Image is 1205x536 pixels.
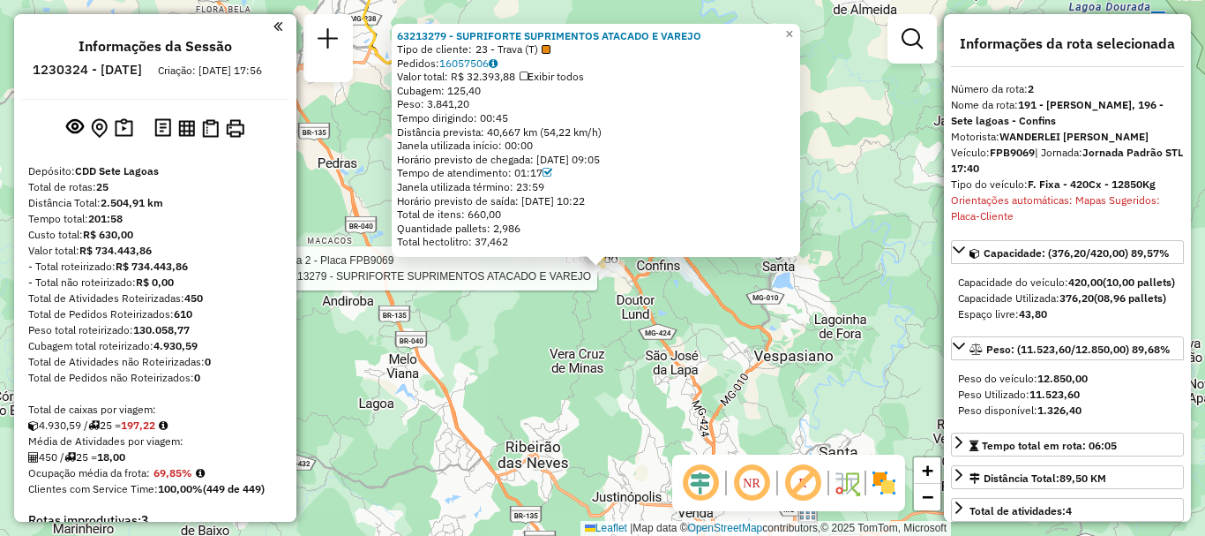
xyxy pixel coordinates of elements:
[969,471,1106,487] div: Distância Total:
[914,484,940,510] a: Zoom out
[397,29,701,42] strong: 63213279 - SUPRIFORTE SUPRIMENTOS ATACADO E VAREJO
[28,211,282,227] div: Tempo total:
[28,402,282,418] div: Total de caixas por viagem:
[1068,276,1103,289] strong: 420,00
[141,512,148,528] strong: 3
[958,372,1088,385] span: Peso do veículo:
[922,486,933,508] span: −
[184,291,203,305] strong: 450
[28,259,282,275] div: - Total roteirizado:
[153,466,192,479] strong: 69,85%
[951,268,1184,329] div: Capacidade: (376,20/420,00) 89,57%
[96,180,109,193] strong: 25
[782,462,824,504] span: Exibir rótulo
[870,469,898,497] img: Exibir/Ocultar setores
[88,420,100,431] i: Total de rotas
[397,208,795,222] div: Total de itens: 660,00
[990,146,1035,159] strong: FPB9069
[1028,177,1156,191] strong: F. Fixa - 420Cx - 12850Kg
[198,116,222,141] button: Visualizar Romaneio
[397,42,795,57] div: Tipo de cliente:
[630,522,632,534] span: |
[273,16,282,36] a: Clique aqui para minimizar o painel
[397,194,795,208] div: Horário previsto de saída: [DATE] 10:22
[28,420,39,431] i: Cubagem total roteirizado
[730,462,773,504] span: Ocultar NR
[951,145,1184,177] div: Veículo:
[397,57,795,71] div: Pedidos:
[28,513,282,528] h4: Rotas improdutivas:
[75,164,159,177] strong: CDD Sete Lagoas
[489,58,498,69] i: Observações
[101,196,163,209] strong: 2.504,91 km
[951,498,1184,522] a: Total de atividades:4
[688,522,763,534] a: OpenStreetMap
[87,115,111,142] button: Centralizar mapa no depósito ou ponto de apoio
[951,193,1184,224] div: Orientações automáticas: Mapas Sugeridos: Placa-Cliente
[779,24,800,45] a: Close popup
[28,466,150,479] span: Ocupação média da frota:
[28,482,158,495] span: Clientes com Service Time:
[951,336,1184,360] a: Peso: (11.523,60/12.850,00) 89,68%
[951,465,1184,489] a: Distância Total:89,50 KM
[1066,504,1072,517] strong: 4
[1037,404,1082,417] strong: 1.326,40
[28,449,282,465] div: 450 / 25 =
[951,81,1184,97] div: Número da rota:
[174,307,192,321] strong: 610
[397,166,795,180] div: Tempo de atendimento: 01:17
[520,70,584,83] span: Exibir todos
[1103,276,1175,289] strong: (10,00 pallets)
[982,439,1117,452] span: Tempo total em rota: 06:05
[28,354,282,370] div: Total de Atividades não Roteirizadas:
[175,116,198,140] button: Visualizar relatório de Roteirização
[833,469,861,497] img: Fluxo de ruas
[397,70,795,84] div: Valor total: R$ 32.393,88
[28,163,282,179] div: Depósito:
[33,62,142,78] h6: 1230324 - [DATE]
[397,180,795,194] div: Janela utilizada término: 23:59
[194,371,200,384] strong: 0
[1059,291,1094,305] strong: 376,20
[63,114,87,142] button: Exibir sessão original
[397,153,795,167] div: Horário previsto de chegada: [DATE] 09:05
[28,322,282,338] div: Peso total roteirizado:
[151,63,269,79] div: Criação: [DATE] 17:56
[28,179,282,195] div: Total de rotas:
[958,387,1177,403] div: Peso Utilizado:
[951,364,1184,426] div: Peso: (11.523,60/12.850,00) 89,68%
[1028,82,1034,95] strong: 2
[79,244,152,257] strong: R$ 734.443,86
[28,338,282,354] div: Cubagem total roteirizado:
[28,195,282,211] div: Distância Total:
[914,457,940,484] a: Zoom in
[1059,472,1106,485] span: 89,50 KM
[958,291,1177,306] div: Capacidade Utilizada:
[397,97,469,110] span: Peso: 3.841,20
[958,306,1177,322] div: Espaço livre:
[1037,372,1088,385] strong: 12.850,00
[97,450,125,464] strong: 18,00
[121,419,155,432] strong: 197,22
[397,139,795,153] div: Janela utilizada início: 00:00
[111,115,137,142] button: Painel de Sugestão
[397,222,795,236] div: Quantidade pallets: 2,986
[153,339,198,352] strong: 4.930,59
[1029,388,1080,401] strong: 11.523,60
[580,521,951,536] div: Map data © contributors,© 2025 TomTom, Microsoft
[133,323,190,336] strong: 130.058,77
[958,403,1177,419] div: Peso disponível:
[439,57,498,70] a: 16057506
[397,125,795,140] div: Distância prevista: 40,667 km (54,22 km/h)
[951,129,1184,145] div: Motorista:
[196,468,205,479] em: Média calculada utilizando a maior ocupação (%Peso ou %Cubagem) de cada rota da sessão. Rotas cro...
[984,246,1170,260] span: Capacidade: (376,20/420,00) 89,57%
[894,21,930,57] a: Exibir filtros
[397,84,481,97] span: Cubagem: 125,40
[28,227,282,243] div: Custo total:
[1019,307,1047,321] strong: 43,80
[951,146,1183,175] span: | Jornada:
[28,275,282,291] div: - Total não roteirizado:
[679,462,722,504] span: Ocultar deslocamento
[28,434,282,449] div: Média de Atividades por viagem:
